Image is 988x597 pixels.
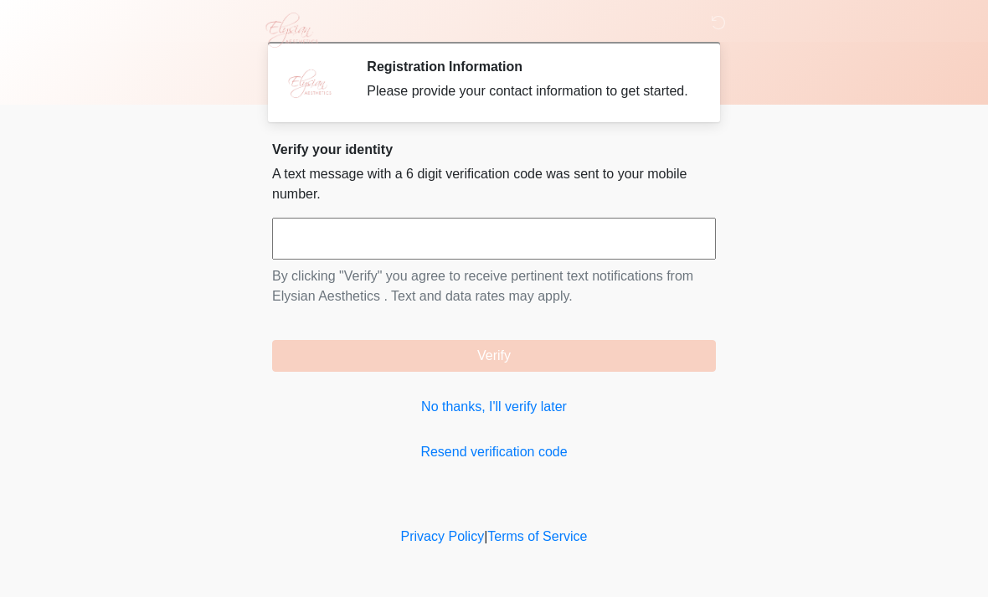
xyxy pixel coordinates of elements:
[487,529,587,543] a: Terms of Service
[272,397,716,417] a: No thanks, I'll verify later
[367,59,691,75] h2: Registration Information
[272,164,716,204] p: A text message with a 6 digit verification code was sent to your mobile number.
[272,142,716,157] h2: Verify your identity
[484,529,487,543] a: |
[272,442,716,462] a: Resend verification code
[367,81,691,101] div: Please provide your contact information to get started.
[272,340,716,372] button: Verify
[285,59,335,109] img: Agent Avatar
[255,13,326,48] img: Elysian Aesthetics Logo
[401,529,485,543] a: Privacy Policy
[272,266,716,306] p: By clicking "Verify" you agree to receive pertinent text notifications from Elysian Aesthetics . ...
